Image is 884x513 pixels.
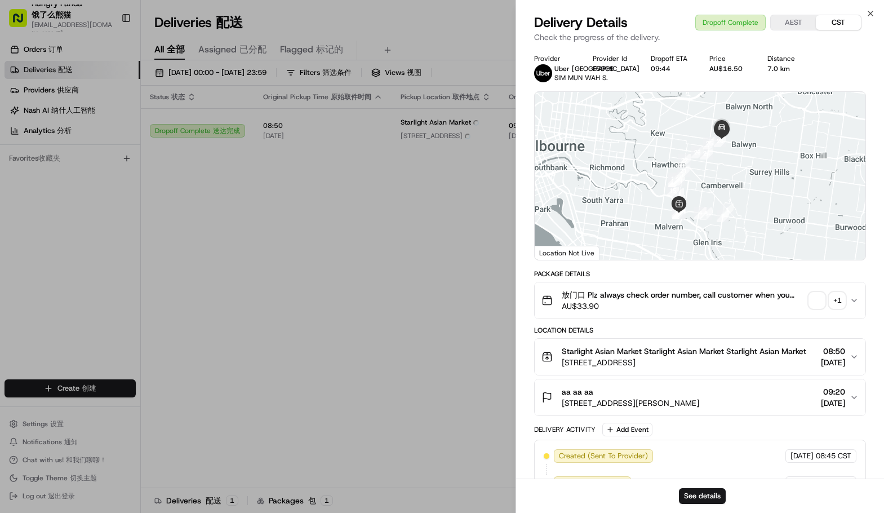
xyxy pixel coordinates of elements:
[534,425,596,434] div: Delivery Activity
[678,154,691,166] div: 22
[175,144,205,158] button: See all
[559,451,648,461] span: Created (Sent To Provider)
[94,175,97,184] span: •
[79,279,136,288] a: Powered byPylon
[829,293,845,308] div: + 1
[91,247,185,268] a: 💻API Documentation
[24,108,44,128] img: 1727276513143-84d647e1-66c0-4f92-a045-3c9f9f5dfd92
[562,386,593,397] span: aa aa aa
[816,451,851,461] span: 08:45 CST
[11,11,34,34] img: Nash
[668,173,681,185] div: 19
[35,175,91,184] span: [PERSON_NAME]
[721,204,734,216] div: 1
[43,205,70,214] span: 8月15日
[535,379,865,415] button: aa aa aa[STREET_ADDRESS][PERSON_NAME]09:20[DATE]
[562,397,699,409] span: [STREET_ADDRESS][PERSON_NAME]
[771,15,816,30] button: AEST
[23,252,86,263] span: Knowledge Base
[535,339,865,375] button: Starlight Asian Market Starlight Asian Market Starlight Asian Market[STREET_ADDRESS]08:50[DATE]
[679,488,726,504] button: See details
[602,423,652,436] button: Add Event
[694,207,707,219] div: 4
[11,45,205,63] p: Welcome 👋
[593,54,633,63] div: Provider Id
[100,175,126,184] span: 8月19日
[562,357,806,368] span: [STREET_ADDRESS]
[790,478,814,488] span: [DATE]
[29,73,186,85] input: Clear
[534,54,574,63] div: Provider
[562,289,805,300] span: 放门口 Plz always check order number, call customer when you arrive, any delivery issues, Contact Wh...
[51,108,185,119] div: Start new chat
[651,64,691,73] div: 09:44
[651,54,691,63] div: Dropoff ETA
[11,164,29,182] img: Bea Lacdao
[709,54,749,63] div: Price
[11,108,32,128] img: 1736555255976-a54dd68f-1ca7-489b-9aae-adbdc363a1c4
[535,246,599,260] div: Location Not Live
[106,252,181,263] span: API Documentation
[673,207,686,219] div: 5
[51,119,155,128] div: We're available if you need us!
[534,64,552,82] img: uber-new-logo.jpeg
[691,146,704,158] div: 23
[11,147,75,156] div: Past conversations
[7,247,91,268] a: 📗Knowledge Base
[677,165,690,177] div: 21
[700,147,713,160] div: 24
[667,184,679,197] div: 15
[37,205,41,214] span: •
[821,357,845,368] span: [DATE]
[821,397,845,409] span: [DATE]
[562,300,805,312] span: AU$33.90
[672,188,684,201] div: 14
[703,137,716,149] div: 25
[112,280,136,288] span: Pylon
[554,64,639,73] span: Uber [GEOGRAPHIC_DATA]
[554,73,608,82] span: SIM MUN WAH S.
[673,195,685,207] div: 13
[192,111,205,125] button: Start new chat
[95,253,104,262] div: 💻
[714,135,726,147] div: 26
[767,64,807,73] div: 7.0 km
[700,207,712,220] div: 3
[535,282,865,319] button: 放门口 Plz always check order number, call customer when you arrive, any delivery issues, Contact Wh...
[562,346,806,357] span: Starlight Asian Market Starlight Asian Market Starlight Asian Market
[809,293,845,308] button: +1
[821,346,845,357] span: 08:50
[593,64,614,73] button: E59C9
[816,15,861,30] button: CST
[11,253,20,262] div: 📗
[709,64,749,73] div: AU$16.50
[559,478,626,488] span: Not Assigned Driver
[534,269,866,278] div: Package Details
[673,173,685,185] div: 20
[534,326,866,335] div: Location Details
[717,210,729,222] div: 2
[767,54,807,63] div: Distance
[534,32,866,43] p: Check the progress of the delivery.
[790,451,814,461] span: [DATE]
[534,14,628,32] span: Delivery Details
[816,478,851,488] span: 08:45 CST
[672,207,685,219] div: 11
[821,386,845,397] span: 09:20
[23,175,32,184] img: 1736555255976-a54dd68f-1ca7-489b-9aae-adbdc363a1c4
